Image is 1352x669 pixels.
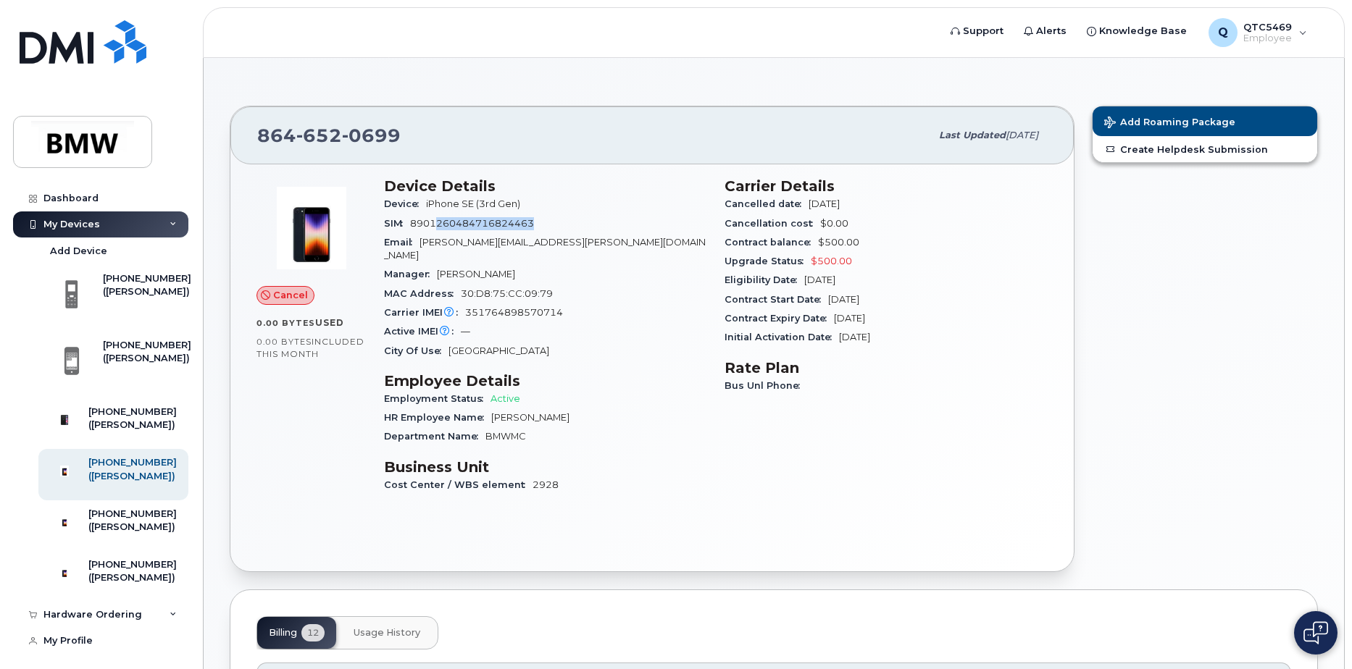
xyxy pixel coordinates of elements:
span: SIM [384,218,410,229]
span: 0699 [342,125,401,146]
span: Employment Status [384,393,491,404]
span: Upgrade Status [725,256,811,266]
span: Cancelled date [725,198,809,209]
span: Device [384,198,426,209]
span: MAC Address [384,288,461,299]
span: Cost Center / WBS element [384,479,533,490]
span: Active IMEI [384,326,461,337]
button: Add Roaming Package [1093,106,1317,136]
span: Initial Activation Date [725,332,839,342]
span: Bus Unl Phone [725,380,807,391]
span: $500.00 [811,256,852,266]
span: 652 [296,125,342,146]
span: Last updated [939,130,1006,140]
span: 2928 [533,479,559,490]
h3: Employee Details [384,372,707,390]
h3: Rate Plan [725,359,1048,376]
span: HR Employee Name [384,412,491,423]
span: 351764898570714 [465,307,563,318]
span: BMWMC [485,431,526,442]
span: 0.00 Bytes [256,337,312,347]
span: Add Roaming Package [1104,117,1235,130]
a: Create Helpdesk Submission [1093,136,1317,162]
span: [DATE] [828,294,859,305]
h3: Business Unit [384,458,707,476]
span: [DATE] [809,198,840,209]
span: iPhone SE (3rd Gen) [426,198,520,209]
span: 864 [257,125,401,146]
span: 0.00 Bytes [256,318,315,328]
span: Contract balance [725,237,818,248]
span: Department Name [384,431,485,442]
span: 30:D8:75:CC:09:79 [461,288,553,299]
span: $500.00 [818,237,859,248]
img: image20231002-3703462-1angbar.jpeg [268,185,355,272]
span: [GEOGRAPHIC_DATA] [448,345,549,356]
h3: Carrier Details [725,177,1048,195]
span: used [315,317,344,328]
span: Contract Start Date [725,294,828,305]
span: Email [384,237,420,248]
span: Cancel [273,288,308,302]
span: — [461,326,470,337]
h3: Device Details [384,177,707,195]
span: [PERSON_NAME][EMAIL_ADDRESS][PERSON_NAME][DOMAIN_NAME] [384,237,706,261]
span: City Of Use [384,345,448,356]
span: [DATE] [1006,130,1038,140]
span: $0.00 [820,218,848,229]
span: Carrier IMEI [384,307,465,318]
span: [DATE] [834,313,865,324]
span: Usage History [354,627,420,639]
img: Open chat [1303,621,1328,644]
span: [DATE] [804,274,835,285]
span: Manager [384,269,437,279]
span: Cancellation cost [725,218,820,229]
span: Active [491,393,520,404]
span: Eligibility Date [725,274,804,285]
span: [PERSON_NAME] [491,412,569,423]
span: [DATE] [839,332,870,342]
span: [PERSON_NAME] [437,269,515,279]
span: 8901260484716824463 [410,218,534,229]
span: Contract Expiry Date [725,313,834,324]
